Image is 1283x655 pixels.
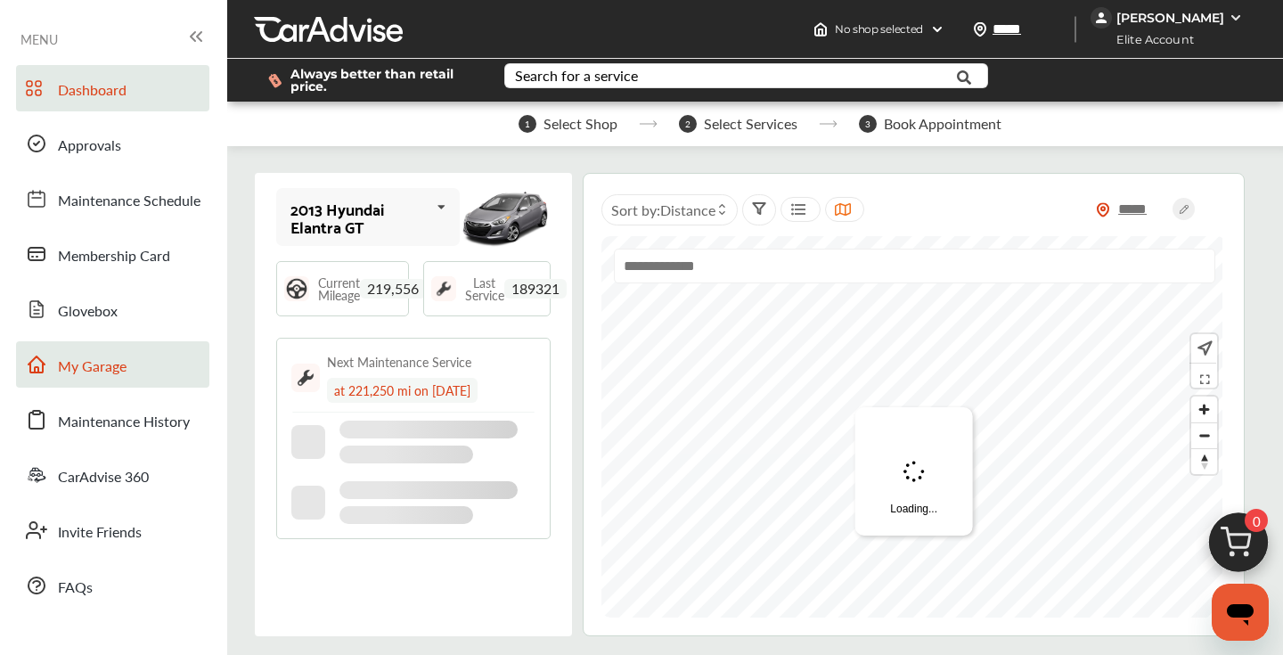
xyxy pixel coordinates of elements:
[268,73,282,88] img: dollor_label_vector.a70140d1.svg
[318,276,360,301] span: Current Mileage
[431,276,456,301] img: maintenance_logo
[16,452,209,498] a: CarAdvise 360
[1191,397,1217,422] button: Zoom in
[16,562,209,609] a: FAQs
[1092,30,1207,49] span: Elite Account
[58,411,190,434] span: Maintenance History
[611,200,715,220] span: Sort by :
[859,115,877,133] span: 3
[515,69,638,83] div: Search for a service
[543,116,617,132] span: Select Shop
[704,116,797,132] span: Select Services
[819,120,838,127] img: stepper-arrow.e24c07c6.svg
[16,341,209,388] a: My Garage
[16,286,209,332] a: Glovebox
[973,22,987,37] img: location_vector.a44bc228.svg
[16,65,209,111] a: Dashboard
[813,22,828,37] img: header-home-logo.8d720a4f.svg
[1191,423,1217,448] span: Zoom out
[290,200,429,235] div: 2013 Hyundai Elantra GT
[16,176,209,222] a: Maintenance Schedule
[519,115,536,133] span: 1
[58,135,121,158] span: Approvals
[465,276,504,301] span: Last Service
[290,68,476,93] span: Always better than retail price.
[1212,584,1269,641] iframe: Button to launch messaging window
[58,79,127,102] span: Dashboard
[1245,509,1268,532] span: 0
[1091,7,1112,29] img: jVpblrzwTbfkPYzPPzSLxeg0AAAAASUVORK5CYII=
[1116,10,1224,26] div: [PERSON_NAME]
[58,245,170,268] span: Membership Card
[58,300,118,323] span: Glovebox
[327,378,478,403] div: at 221,250 mi on [DATE]
[1229,11,1243,25] img: WGsFRI8htEPBVLJbROoPRyZpYNWhNONpIPPETTm6eUC0GeLEiAAAAAElFTkSuQmCC
[835,22,923,37] span: No shop selected
[20,32,58,46] span: MENU
[58,466,149,489] span: CarAdvise 360
[460,183,551,251] img: mobile_8208_st0640_046.jpg
[360,279,426,299] span: 219,556
[284,276,309,301] img: steering_logo
[854,407,973,536] div: Loading...
[1191,449,1217,474] span: Reset bearing to north
[58,190,200,213] span: Maintenance Schedule
[1196,504,1281,590] img: cart_icon.3d0951e8.svg
[679,115,697,133] span: 2
[1096,202,1110,217] img: location_vector_orange.38f05af8.svg
[16,507,209,553] a: Invite Friends
[601,236,1222,618] canvas: Map
[660,200,715,220] span: Distance
[639,120,658,127] img: stepper-arrow.e24c07c6.svg
[16,120,209,167] a: Approvals
[58,356,127,379] span: My Garage
[16,397,209,443] a: Maintenance History
[930,22,944,37] img: header-down-arrow.9dd2ce7d.svg
[1191,422,1217,448] button: Zoom out
[327,353,471,371] div: Next Maintenance Service
[291,364,320,392] img: maintenance_logo
[1075,16,1076,43] img: header-divider.bc55588e.svg
[16,231,209,277] a: Membership Card
[58,521,142,544] span: Invite Friends
[504,279,567,299] span: 189321
[884,116,1001,132] span: Book Appointment
[58,577,93,600] span: FAQs
[1194,339,1213,358] img: recenter.ce011a49.svg
[1191,448,1217,474] button: Reset bearing to north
